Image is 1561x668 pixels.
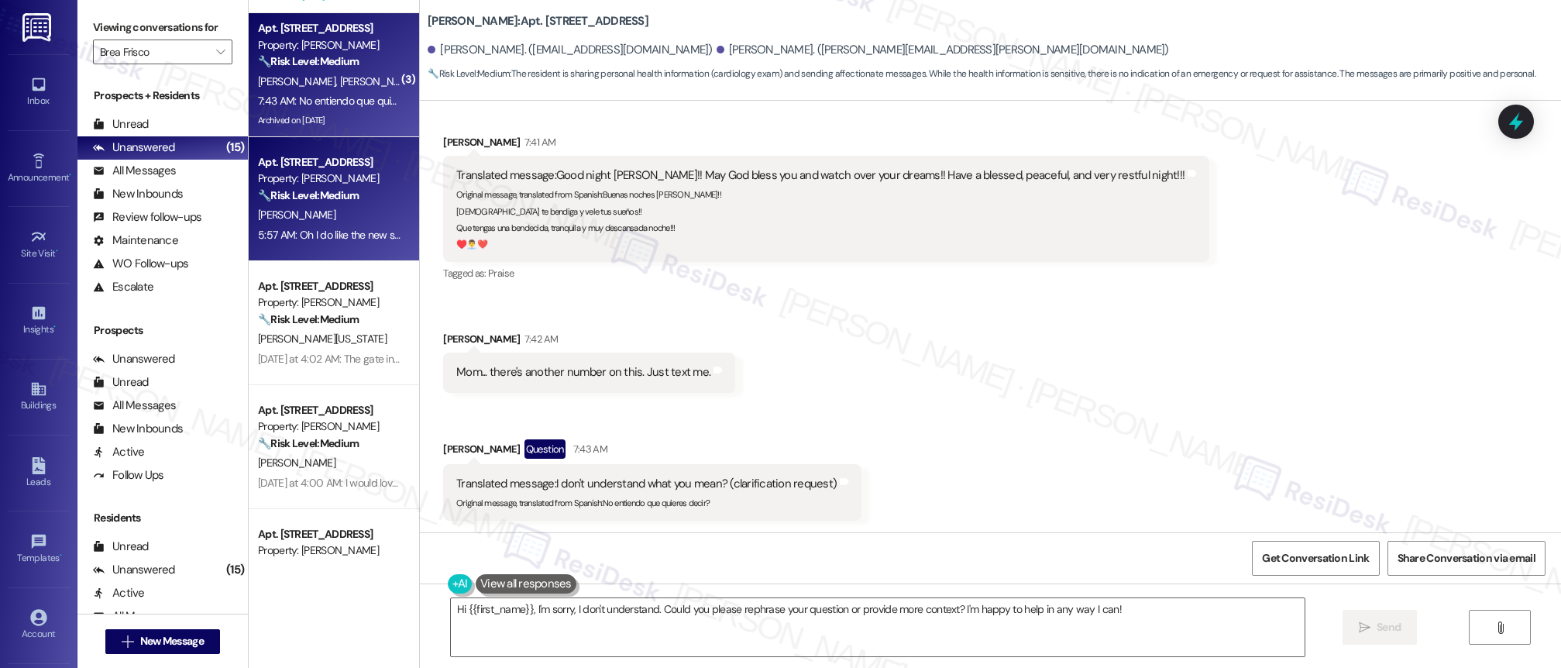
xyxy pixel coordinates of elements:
span: [PERSON_NAME] [258,74,340,88]
span: Share Conversation via email [1398,550,1535,566]
div: Apt. [STREET_ADDRESS] [258,402,401,418]
div: Apt. [STREET_ADDRESS] [258,20,401,36]
i:  [216,46,225,58]
div: Maintenance [93,232,178,249]
div: All Messages [93,608,176,625]
b: [PERSON_NAME]: Apt. [STREET_ADDRESS] [428,13,648,29]
div: 5:57 AM: Oh I do like the new store. Sometimes you just need chocolate. Thanks 😊 [258,228,629,242]
div: 7:43 AM: No entiendo que quieres decir? [258,94,441,108]
span: [PERSON_NAME] [340,74,418,88]
div: Property: [PERSON_NAME] [258,418,401,435]
div: [PERSON_NAME] [443,134,1209,156]
img: ResiDesk Logo [22,13,54,42]
div: Property: [PERSON_NAME] [258,170,401,187]
span: Get Conversation Link [1262,550,1369,566]
textarea: Hi {{first_name}}, I'm sorry, I don't understand. Could you please rephrase your question or prov... [451,598,1305,656]
div: 7:42 AM [521,331,558,347]
div: (15) [222,136,248,160]
div: Apt. [STREET_ADDRESS] [258,526,401,542]
div: WO Follow-ups [93,256,188,272]
a: Insights • [8,300,70,342]
span: • [56,246,58,257]
span: • [69,170,71,181]
div: Translated message: Good night [PERSON_NAME]!! May God bless you and watch over your dreams!! Hav... [456,167,1185,184]
div: 7:41 AM [521,134,555,150]
div: Archived on [DATE] [256,111,403,130]
span: : The resident is sharing personal health information (cardiology exam) and sending affectionate ... [428,66,1535,82]
div: Active [93,444,145,460]
i:  [1494,622,1506,634]
div: [PERSON_NAME]. ([PERSON_NAME][EMAIL_ADDRESS][PERSON_NAME][DOMAIN_NAME]) [717,42,1169,58]
label: Viewing conversations for [93,15,232,40]
button: Share Conversation via email [1387,541,1546,576]
a: Templates • [8,529,70,570]
span: New Message [140,633,204,649]
a: Leads [8,453,70,494]
a: Site Visit • [8,224,70,266]
strong: 🔧 Risk Level: Medium [258,436,359,450]
span: [PERSON_NAME] [258,208,335,222]
sub: Original message, translated from Spanish : Buenas noches [PERSON_NAME]!! [DEMOGRAPHIC_DATA] te b... [456,189,721,250]
div: Mom... there's another number on this. Just text me. [456,364,710,380]
div: (15) [222,558,248,582]
a: Buildings [8,376,70,418]
div: Active [93,585,145,601]
div: Translated message: I don't understand what you mean? (clarification request) [456,476,837,492]
span: Praise [488,267,514,280]
button: Send [1343,610,1418,645]
div: Prospects [77,322,248,339]
span: • [53,322,56,332]
a: Account [8,604,70,646]
strong: 🔧 Risk Level: Medium [258,312,359,326]
div: Property: [PERSON_NAME] [258,542,401,559]
div: Apt. [STREET_ADDRESS] [258,154,401,170]
div: [PERSON_NAME] [443,439,861,464]
span: [PERSON_NAME][US_STATE] [258,332,387,346]
div: All Messages [93,398,176,414]
div: Unread [93,374,149,391]
div: Unread [93,116,149,133]
div: Unanswered [93,562,175,578]
a: Inbox [8,71,70,113]
i:  [1359,622,1370,634]
span: • [60,550,62,561]
button: New Message [105,629,220,654]
button: Get Conversation Link [1252,541,1379,576]
div: Prospects + Residents [77,88,248,104]
div: [DATE] at 4:02 AM: The gate in the back is broken it's weirdo's walking around here people drop t... [258,352,779,366]
div: [PERSON_NAME] [443,331,735,353]
div: Follow Ups [93,467,164,484]
span: Send [1377,619,1401,635]
span: [PERSON_NAME] [258,456,335,470]
strong: 🔧 Risk Level: Medium [428,67,510,80]
i:  [122,635,133,648]
input: All communities [100,40,208,64]
div: New Inbounds [93,186,183,202]
div: Unanswered [93,139,175,156]
strong: 🔧 Risk Level: Medium [258,54,359,68]
sub: Original message, translated from Spanish : No entiendo que quieres decir? [456,498,710,508]
div: All Messages [93,163,176,179]
div: 7:43 AM [569,441,607,457]
div: Question [524,439,566,459]
div: Property: [PERSON_NAME] [258,294,401,311]
strong: 🔧 Risk Level: Medium [258,188,359,202]
div: Apt. [STREET_ADDRESS] [258,278,401,294]
div: Escalate [93,279,153,295]
div: Unread [93,539,149,555]
div: Tagged as: [443,262,1209,284]
div: [DATE] at 4:00 AM: I would love more dog trash cans and regular trash cans around the courtyards.... [258,476,1142,490]
div: Property: [PERSON_NAME] [258,37,401,53]
div: New Inbounds [93,421,183,437]
div: Residents [77,510,248,526]
div: [PERSON_NAME]. ([EMAIL_ADDRESS][DOMAIN_NAME]) [428,42,713,58]
div: Review follow-ups [93,209,201,226]
div: Unanswered [93,351,175,367]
